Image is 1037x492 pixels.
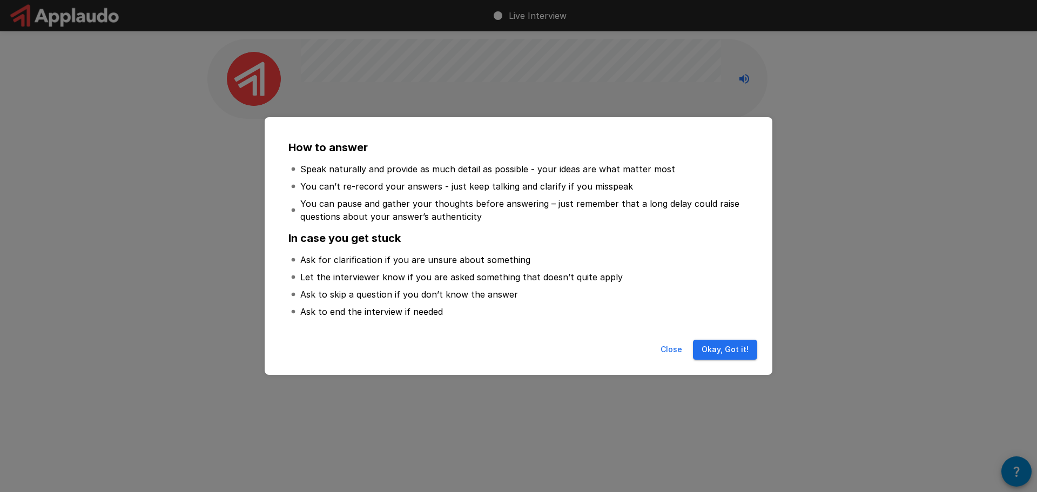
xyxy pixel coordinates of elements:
[288,232,401,245] b: In case you get stuck
[300,180,633,193] p: You can’t re-record your answers - just keep talking and clarify if you misspeak
[300,305,443,318] p: Ask to end the interview if needed
[654,340,689,360] button: Close
[300,197,746,223] p: You can pause and gather your thoughts before answering – just remember that a long delay could r...
[693,340,757,360] button: Okay, Got it!
[300,163,675,176] p: Speak naturally and provide as much detail as possible - your ideas are what matter most
[300,253,530,266] p: Ask for clarification if you are unsure about something
[300,271,623,284] p: Let the interviewer know if you are asked something that doesn’t quite apply
[288,141,368,154] b: How to answer
[300,288,518,301] p: Ask to skip a question if you don’t know the answer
